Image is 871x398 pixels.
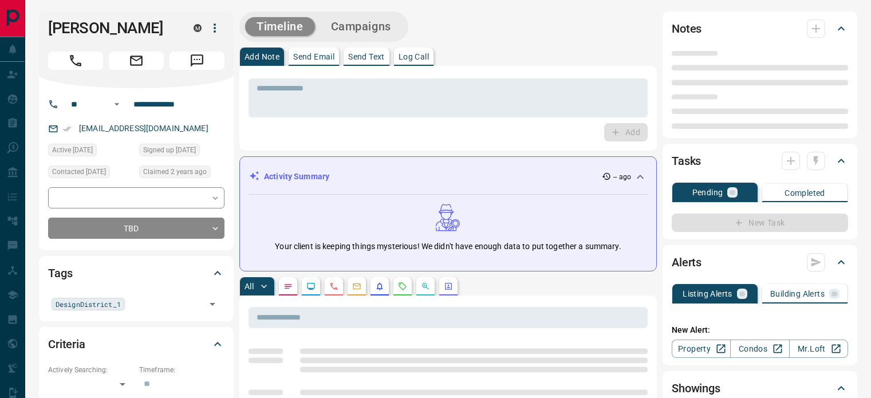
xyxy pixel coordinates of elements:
[245,53,279,61] p: Add Note
[52,166,106,178] span: Contacted [DATE]
[48,335,85,353] h2: Criteria
[613,172,631,182] p: -- ago
[348,53,385,61] p: Send Text
[139,144,224,160] div: Mon Nov 28 2022
[48,259,224,287] div: Tags
[444,282,453,291] svg: Agent Actions
[672,379,720,397] h2: Showings
[283,282,293,291] svg: Notes
[672,249,848,276] div: Alerts
[63,125,71,133] svg: Email Verified
[48,144,133,160] div: Mon Nov 28 2022
[143,166,207,178] span: Claimed 2 years ago
[329,282,338,291] svg: Calls
[139,165,224,182] div: Mon Nov 28 2022
[421,282,430,291] svg: Opportunities
[275,241,621,253] p: Your client is keeping things mysterious! We didn't have enough data to put together a summary.
[672,152,701,170] h2: Tasks
[692,188,723,196] p: Pending
[110,97,124,111] button: Open
[249,166,647,187] div: Activity Summary-- ago
[375,282,384,291] svg: Listing Alerts
[306,282,316,291] svg: Lead Browsing Activity
[320,17,403,36] button: Campaigns
[672,147,848,175] div: Tasks
[683,290,732,298] p: Listing Alerts
[48,264,72,282] h2: Tags
[48,365,133,375] p: Actively Searching:
[293,53,334,61] p: Send Email
[109,52,164,70] span: Email
[399,53,429,61] p: Log Call
[48,330,224,358] div: Criteria
[730,340,789,358] a: Condos
[194,24,202,32] div: mrloft.ca
[48,218,224,239] div: TBD
[672,340,731,358] a: Property
[352,282,361,291] svg: Emails
[48,19,176,37] h1: [PERSON_NAME]
[143,144,196,156] span: Signed up [DATE]
[264,171,329,183] p: Activity Summary
[672,19,701,38] h2: Notes
[770,290,825,298] p: Building Alerts
[245,17,315,36] button: Timeline
[672,253,701,271] h2: Alerts
[398,282,407,291] svg: Requests
[79,124,208,133] a: [EMAIL_ADDRESS][DOMAIN_NAME]
[245,282,254,290] p: All
[672,324,848,336] p: New Alert:
[204,296,220,312] button: Open
[789,340,848,358] a: Mr.Loft
[170,52,224,70] span: Message
[48,52,103,70] span: Call
[56,298,121,310] span: DesignDistrict_1
[672,15,848,42] div: Notes
[52,144,93,156] span: Active [DATE]
[785,189,825,197] p: Completed
[139,365,224,375] p: Timeframe:
[48,165,133,182] div: Mon Nov 28 2022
